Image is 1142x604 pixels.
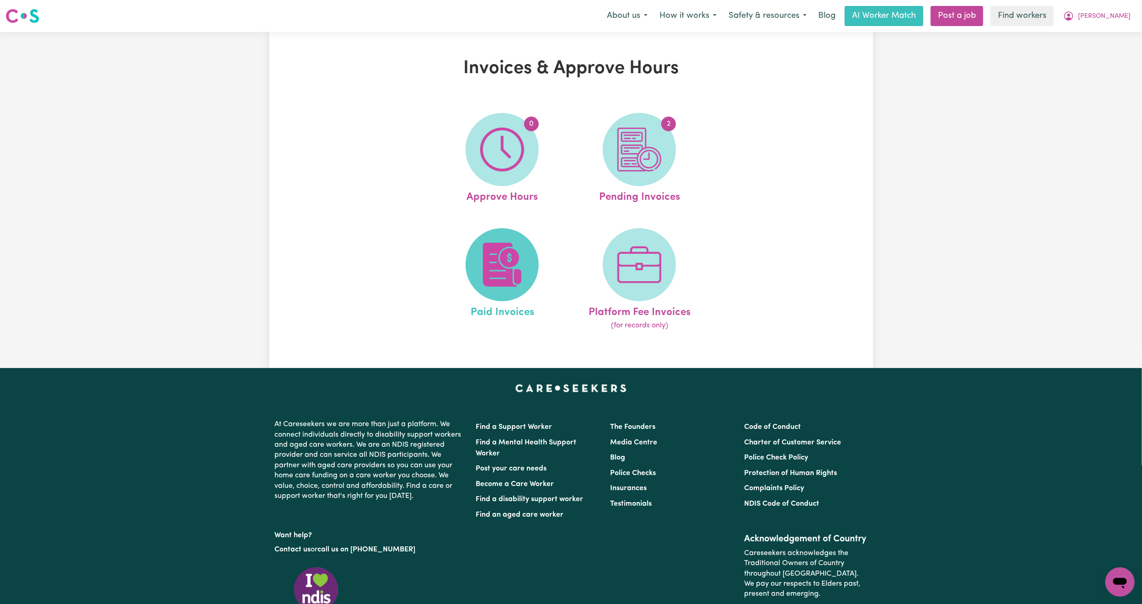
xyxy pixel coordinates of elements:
[991,6,1054,26] a: Find workers
[275,546,311,553] a: Contact us
[574,113,705,205] a: Pending Invoices
[744,454,808,461] a: Police Check Policy
[476,511,564,518] a: Find an aged care worker
[589,301,691,321] span: Platform Fee Invoices
[5,8,39,24] img: Careseekers logo
[599,186,680,205] span: Pending Invoices
[436,228,568,331] a: Paid Invoices
[654,6,723,26] button: How it works
[471,301,534,321] span: Paid Invoices
[375,58,767,80] h1: Invoices & Approve Hours
[610,423,655,431] a: The Founders
[476,439,577,457] a: Find a Mental Health Support Worker
[744,545,867,603] p: Careseekers acknowledges the Traditional Owners of Country throughout [GEOGRAPHIC_DATA]. We pay o...
[611,320,668,331] span: (for records only)
[1078,11,1131,21] span: [PERSON_NAME]
[744,534,867,545] h2: Acknowledgement of Country
[476,496,584,503] a: Find a disability support worker
[1105,567,1135,597] iframe: Button to launch messaging window, conversation in progress
[610,439,657,446] a: Media Centre
[476,423,552,431] a: Find a Support Worker
[931,6,983,26] a: Post a job
[476,465,547,472] a: Post your care needs
[1057,6,1137,26] button: My Account
[610,454,625,461] a: Blog
[466,186,538,205] span: Approve Hours
[845,6,923,26] a: AI Worker Match
[275,541,465,558] p: or
[813,6,841,26] a: Blog
[524,117,539,131] span: 0
[744,500,819,508] a: NDIS Code of Conduct
[275,416,465,505] p: At Careseekers we are more than just a platform. We connect individuals directly to disability su...
[744,423,801,431] a: Code of Conduct
[601,6,654,26] button: About us
[610,485,647,492] a: Insurances
[744,485,804,492] a: Complaints Policy
[723,6,813,26] button: Safety & resources
[318,546,416,553] a: call us on [PHONE_NUMBER]
[574,228,705,331] a: Platform Fee Invoices(for records only)
[744,439,841,446] a: Charter of Customer Service
[610,500,652,508] a: Testimonials
[610,470,656,477] a: Police Checks
[5,5,39,27] a: Careseekers logo
[515,385,627,392] a: Careseekers home page
[275,527,465,540] p: Want help?
[744,470,837,477] a: Protection of Human Rights
[436,113,568,205] a: Approve Hours
[476,481,554,488] a: Become a Care Worker
[661,117,676,131] span: 2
